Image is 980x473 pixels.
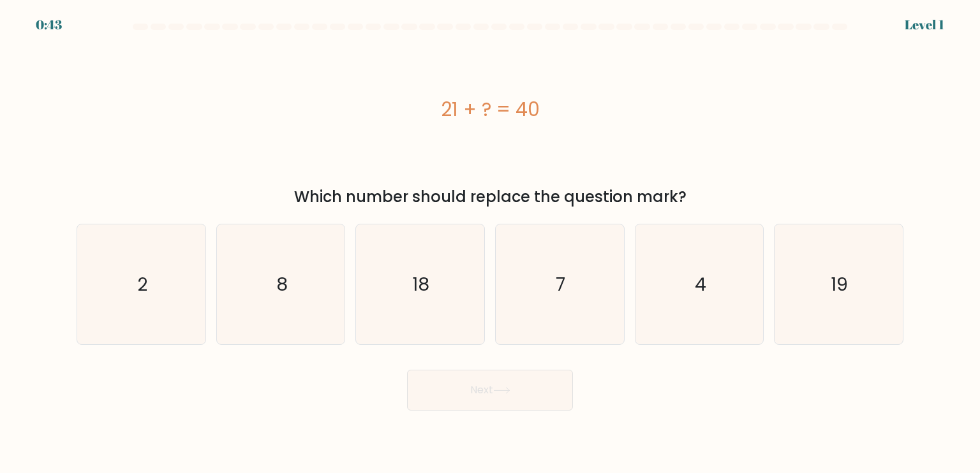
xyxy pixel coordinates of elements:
[276,271,288,296] text: 8
[413,271,430,296] text: 18
[695,271,706,296] text: 4
[407,370,573,411] button: Next
[556,271,566,296] text: 7
[36,15,62,34] div: 0:43
[77,95,903,124] div: 21 + ? = 40
[84,186,896,208] div: Which number should replace the question mark?
[137,271,147,296] text: 2
[831,271,849,296] text: 19
[905,15,944,34] div: Level 1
